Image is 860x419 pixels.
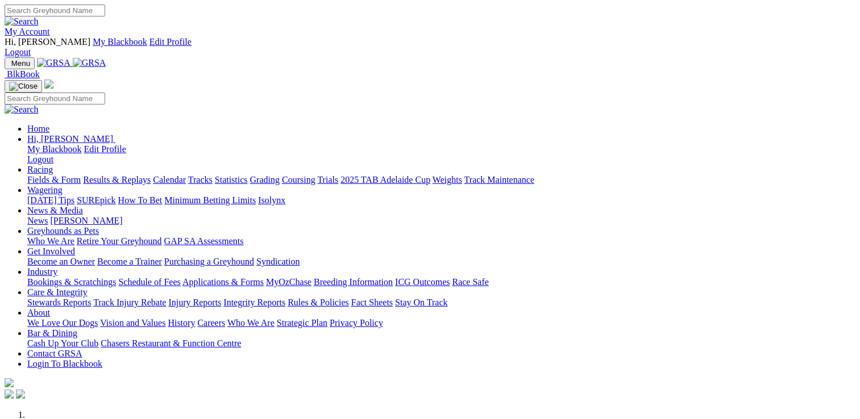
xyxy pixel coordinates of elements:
[395,277,450,287] a: ICG Outcomes
[44,79,53,89] img: logo-grsa-white.png
[27,124,49,133] a: Home
[5,5,105,16] input: Search
[256,257,300,266] a: Syndication
[182,277,264,287] a: Applications & Forms
[277,318,327,328] a: Strategic Plan
[164,195,256,205] a: Minimum Betting Limits
[93,298,166,307] a: Track Injury Rebate
[153,175,186,185] a: Calendar
[258,195,285,205] a: Isolynx
[188,175,213,185] a: Tracks
[27,257,855,267] div: Get Involved
[27,154,53,164] a: Logout
[433,175,462,185] a: Weights
[223,298,285,307] a: Integrity Reports
[266,277,311,287] a: MyOzChase
[288,298,349,307] a: Rules & Policies
[464,175,534,185] a: Track Maintenance
[27,267,57,276] a: Industry
[100,318,165,328] a: Vision and Values
[395,298,447,307] a: Stay On Track
[5,80,42,93] button: Toggle navigation
[164,236,244,246] a: GAP SA Assessments
[27,216,48,225] a: News
[168,298,221,307] a: Injury Reports
[118,277,180,287] a: Schedule of Fees
[27,246,75,256] a: Get Involved
[27,328,77,338] a: Bar & Dining
[27,165,53,174] a: Racing
[27,195,855,206] div: Wagering
[77,195,115,205] a: SUREpick
[330,318,383,328] a: Privacy Policy
[83,175,151,185] a: Results & Replays
[27,185,63,195] a: Wagering
[101,338,241,348] a: Chasers Restaurant & Function Centre
[77,236,162,246] a: Retire Your Greyhound
[16,389,25,399] img: twitter.svg
[5,27,50,36] a: My Account
[5,389,14,399] img: facebook.svg
[11,59,30,68] span: Menu
[340,175,430,185] a: 2025 TAB Adelaide Cup
[50,216,122,225] a: [PERSON_NAME]
[164,257,254,266] a: Purchasing a Greyhound
[5,378,14,387] img: logo-grsa-white.png
[27,175,81,185] a: Fields & Form
[27,298,91,307] a: Stewards Reports
[5,93,105,104] input: Search
[27,318,98,328] a: We Love Our Dogs
[27,308,50,317] a: About
[149,37,192,47] a: Edit Profile
[27,216,855,226] div: News & Media
[27,134,115,144] a: Hi, [PERSON_NAME]
[27,287,88,297] a: Care & Integrity
[84,144,126,154] a: Edit Profile
[250,175,280,185] a: Grading
[5,104,39,115] img: Search
[27,257,95,266] a: Become an Owner
[7,69,40,79] span: BlkBook
[168,318,195,328] a: History
[317,175,338,185] a: Trials
[5,16,39,27] img: Search
[27,144,82,154] a: My Blackbook
[37,58,70,68] img: GRSA
[452,277,488,287] a: Race Safe
[282,175,315,185] a: Coursing
[27,144,855,165] div: Hi, [PERSON_NAME]
[27,277,855,287] div: Industry
[73,58,106,68] img: GRSA
[27,226,99,236] a: Greyhounds as Pets
[27,359,102,368] a: Login To Blackbook
[27,206,83,215] a: News & Media
[351,298,393,307] a: Fact Sheets
[27,338,855,349] div: Bar & Dining
[27,236,74,246] a: Who We Are
[27,338,98,348] a: Cash Up Your Club
[227,318,275,328] a: Who We Are
[27,298,855,308] div: Care & Integrity
[93,37,147,47] a: My Blackbook
[27,134,113,144] span: Hi, [PERSON_NAME]
[27,277,116,287] a: Bookings & Scratchings
[27,318,855,328] div: About
[5,69,40,79] a: BlkBook
[27,349,82,358] a: Contact GRSA
[5,37,855,57] div: My Account
[27,175,855,185] div: Racing
[118,195,163,205] a: How To Bet
[5,37,90,47] span: Hi, [PERSON_NAME]
[97,257,162,266] a: Become a Trainer
[215,175,248,185] a: Statistics
[5,57,35,69] button: Toggle navigation
[27,236,855,246] div: Greyhounds as Pets
[9,82,38,91] img: Close
[197,318,225,328] a: Careers
[314,277,393,287] a: Breeding Information
[27,195,74,205] a: [DATE] Tips
[5,47,31,57] a: Logout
